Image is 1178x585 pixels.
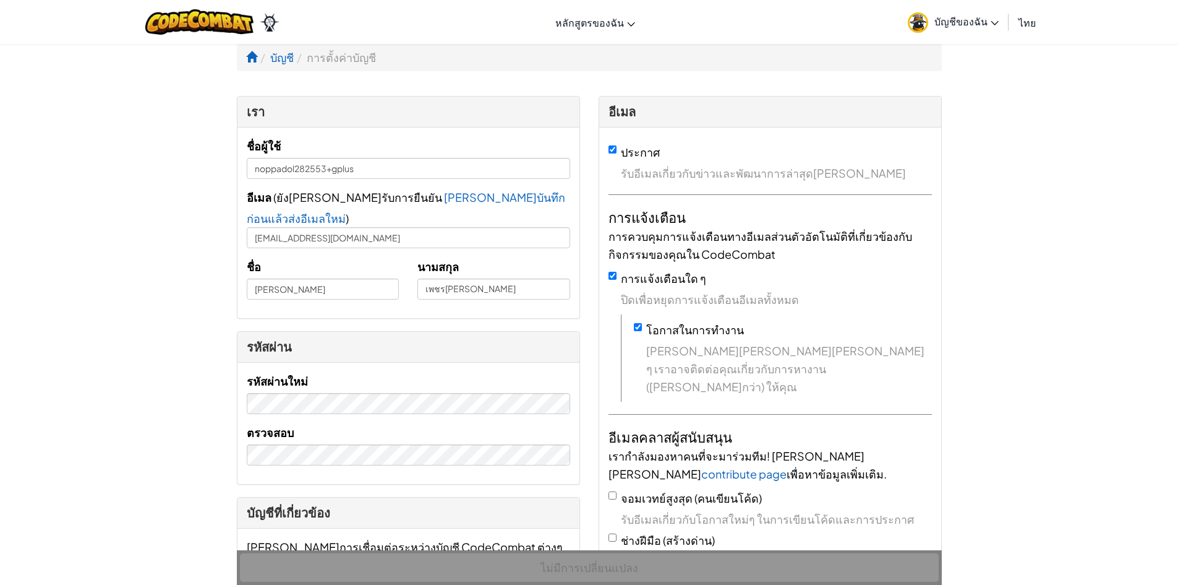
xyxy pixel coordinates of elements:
li: การตั้งค่าบัญชี [294,48,376,66]
span: (สร้างด่าน) [663,533,715,547]
span: การควบคุมการแจ้งเตือนทางอีเมลส่วนตัวอัตโนมัติที่เกี่ยวข้องกับกิจกรรมของคุณใน CodeCombat [608,229,912,261]
label: ชื่อ [247,258,261,275]
label: การแจ้งเตือนใด ๆ [621,271,706,285]
label: ตรวจสอบ [247,423,294,441]
a: หลักสูตรของฉัน [549,6,641,39]
div: บัญชีที่เกี่ยวข้อง [247,504,570,522]
span: จอมเวทย์สูงสุด [621,491,693,505]
span: อีเมล [247,190,271,204]
a: บัญชี [270,50,294,64]
label: รหัสผ่านใหม่ [247,372,308,390]
h4: อีเมลคลาสผู้สนับสนุน [608,427,932,447]
span: หลักสูตรของฉัน [555,16,624,29]
span: รับอีเมลเกี่ยวกับข่าวและพัฒนาการล่าสุด[PERSON_NAME] [621,164,932,182]
div: เรา [247,103,570,121]
span: ปิดเพื่อหยุดการแจ้งเตือนอีเมลทั้งหมด [621,290,932,308]
span: เพื่อหาข้อมูลเพิ่มเติม. [787,467,887,481]
span: เรากำลังมองหาคนที่จะมาร่วมทีม! [PERSON_NAME][PERSON_NAME] [608,449,864,481]
img: avatar [908,12,928,33]
span: ไทย [1018,16,1036,29]
span: [PERSON_NAME][PERSON_NAME][PERSON_NAME] ๆ เราอาจติดต่อคุณเกี่ยวกับการหางาน ([PERSON_NAME]กว่า) ให... [646,342,932,396]
img: CodeCombat logo [145,9,254,35]
a: contribute page [701,467,787,481]
img: Ozaria [260,13,280,32]
span: รับอีเมลเกี่ยวกับโอกาสใหม่ๆ ในการเขียนโค้ดและการประกาศ [621,510,932,528]
span: บัญชีของฉัน [934,15,999,28]
label: โอกาสในการทำงาน [646,323,744,337]
span: ( [271,190,276,204]
div: รหัสผ่าน [247,338,570,356]
span: ช่างฝีมือ [621,533,661,547]
span: ) [346,211,349,225]
h4: การแจ้งเตือน [608,207,932,227]
span: (คนเขียนโค้ด) [694,491,762,505]
div: อีเมล [608,103,932,121]
a: ไทย [1012,6,1042,39]
a: บัญชีของฉัน [902,2,1005,41]
label: ชื่อผู้ใช้ [247,137,281,155]
label: นามสกุล [417,258,459,275]
label: ประกาศ [621,145,660,159]
span: ยัง[PERSON_NAME]รับการยืนยัน [276,190,444,204]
